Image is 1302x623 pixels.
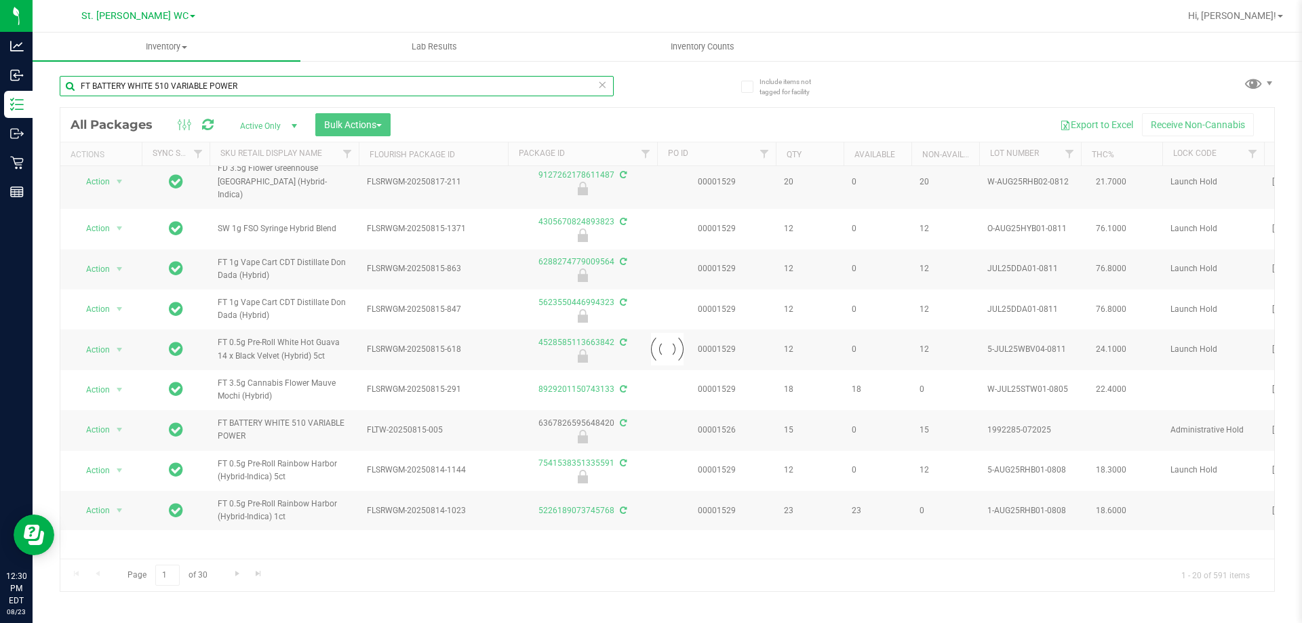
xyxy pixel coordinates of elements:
inline-svg: Analytics [10,39,24,53]
iframe: Resource center [14,515,54,555]
span: Lab Results [393,41,475,53]
inline-svg: Retail [10,156,24,169]
a: Inventory Counts [568,33,836,61]
inline-svg: Inbound [10,68,24,82]
span: Include items not tagged for facility [759,77,827,97]
inline-svg: Inventory [10,98,24,111]
span: Hi, [PERSON_NAME]! [1188,10,1276,21]
inline-svg: Outbound [10,127,24,140]
span: Inventory [33,41,300,53]
p: 12:30 PM EDT [6,570,26,607]
span: Inventory Counts [652,41,753,53]
a: Inventory [33,33,300,61]
span: Clear [597,76,607,94]
inline-svg: Reports [10,185,24,199]
span: St. [PERSON_NAME] WC [81,10,189,22]
input: Search Package ID, Item Name, SKU, Lot or Part Number... [60,76,614,96]
p: 08/23 [6,607,26,617]
a: Lab Results [300,33,568,61]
